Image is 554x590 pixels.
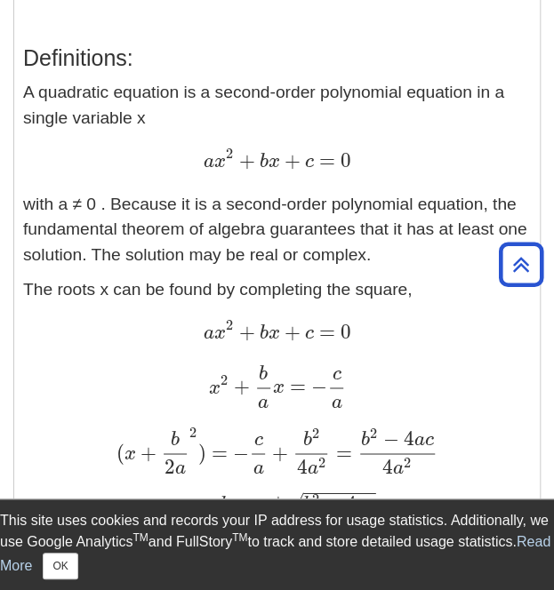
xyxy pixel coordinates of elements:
span: x [213,323,225,343]
span: = [314,148,335,172]
span: ( [116,440,124,464]
span: 2 [226,316,233,333]
span: 4 [296,454,307,478]
span: = [285,374,306,398]
span: + [280,320,301,344]
span: x [273,378,285,397]
span: a [253,458,264,477]
span: 2 [226,145,233,162]
span: − [379,426,399,450]
span: b [302,429,311,449]
span: a [393,458,404,477]
span: a [203,152,213,171]
span: 4 [399,426,414,450]
span: a [175,458,186,477]
span: 2 [404,453,411,470]
h3: Definitions: [23,45,531,71]
span: x [208,378,220,397]
span: 2 [311,424,318,441]
span: b [361,429,370,449]
span: − [306,374,327,398]
span: 2 [165,454,175,478]
span: 4 [382,454,393,478]
span: x [269,323,280,343]
span: + [235,148,255,172]
span: a [203,323,213,343]
span: c [332,363,341,383]
span: b [255,323,269,343]
span: + [136,440,157,464]
span: x [213,152,225,171]
span: 2 [221,371,228,387]
span: c [301,323,314,343]
span: b [171,429,180,449]
span: = [330,440,351,464]
span: 2 [317,453,325,470]
span: 0 [335,320,351,344]
span: a [307,458,317,477]
span: 2 [370,424,377,441]
span: b [259,363,268,383]
span: − [228,440,249,464]
span: ± [269,490,285,514]
span: 2 [189,423,197,440]
sup: TM [132,531,148,544]
span: a [331,392,341,411]
span: + [280,148,301,172]
span: 0 [335,148,351,172]
span: b [221,494,229,514]
sup: TM [232,531,247,544]
span: √ [285,490,302,514]
span: a [414,429,425,449]
span: x [124,443,136,463]
span: x [269,152,280,171]
button: Close [43,553,77,579]
span: + [268,440,288,464]
span: c [254,429,263,449]
span: c [425,429,434,449]
p: A quadratic equation is a second-order polynomial equation in a single variable x with a ≠ 0 . Be... [23,80,531,268]
span: a [258,392,269,411]
span: ) [198,440,206,464]
span: c [301,152,314,171]
span: b [255,152,269,171]
span: + [229,374,250,398]
span: + [235,320,255,344]
span: = [314,320,335,344]
span: = [206,440,228,464]
a: Back to Top [493,252,550,276]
